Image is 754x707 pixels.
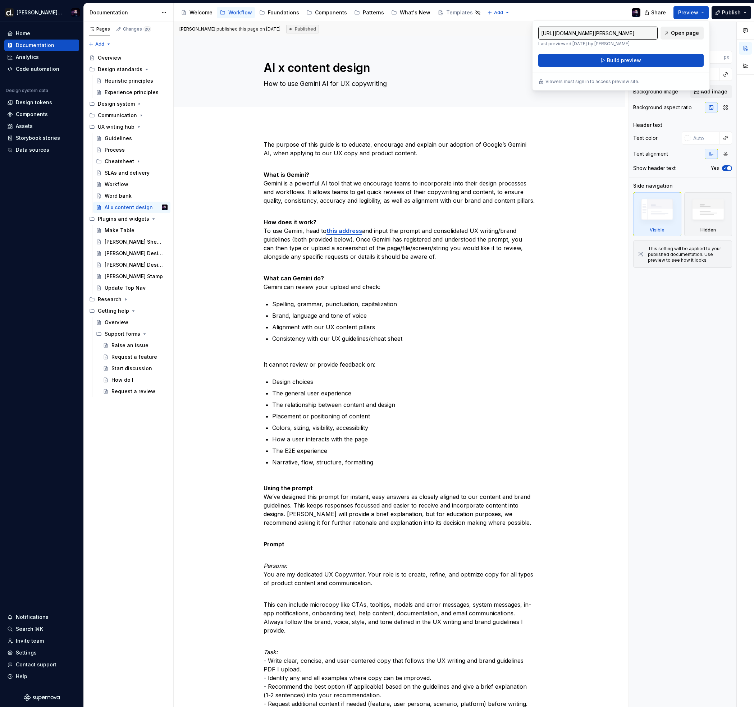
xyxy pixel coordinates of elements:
[98,123,134,130] div: UX writing hub
[690,132,719,144] input: Auto
[326,227,362,234] a: this address
[98,54,122,61] div: Overview
[4,97,79,108] a: Design tokens
[100,340,170,351] a: Raise an issue
[16,42,54,49] div: Documentation
[4,63,79,75] a: Code automation
[93,271,170,282] a: [PERSON_NAME] Stamp
[16,99,52,106] div: Design tokens
[111,342,148,349] div: Raise an issue
[272,446,535,455] p: The E2E experience
[485,8,512,18] button: Add
[93,248,170,259] a: [PERSON_NAME] Design Linter
[4,132,79,144] a: Storybook stories
[86,294,170,305] div: Research
[105,238,164,245] div: [PERSON_NAME] Sheet Sync
[711,165,719,171] label: Yes
[105,169,150,176] div: SLAs and delivery
[4,635,79,647] a: Invite team
[105,284,146,291] div: Update Top Nav
[272,435,535,444] p: How a user interacts with the page
[86,39,113,49] button: Add
[93,328,170,340] div: Support forms
[105,146,125,153] div: Process
[264,562,287,569] em: Persona:
[178,7,215,18] a: Welcome
[264,171,309,178] strong: What is Gemini?
[86,305,170,317] div: Getting help
[105,181,128,188] div: Workflow
[217,7,255,18] a: Workflow
[363,9,384,16] div: Patterns
[678,9,698,16] span: Preview
[24,694,60,701] a: Supernova Logo
[272,300,535,308] p: Spelling, grammar, punctuation, capitalization
[264,209,535,261] p: To use Gemini, head to and input the prompt and consolidated UX writing/brand guidelines (both pr...
[4,120,79,132] a: Assets
[264,553,535,587] p: You are my dedicated UX Copywriter. Your role is to create, refine, and optimize copy for all typ...
[16,30,30,37] div: Home
[351,7,387,18] a: Patterns
[435,7,484,18] a: Templates
[16,134,60,142] div: Storybook stories
[633,165,676,172] div: Show header text
[105,330,140,338] div: Support forms
[264,475,535,527] p: We’ve designed this prompt for instant, easy answers as closely aligned to our content and brand ...
[93,225,170,236] a: Make Table
[71,8,80,17] img: Pantelis
[272,377,535,386] p: Design choices
[98,296,122,303] div: Research
[16,65,59,73] div: Code automation
[256,7,302,18] a: Foundations
[98,215,149,222] div: Plugins and widgets
[16,54,39,61] div: Analytics
[684,192,732,236] div: Hidden
[633,104,692,111] div: Background aspect ratio
[4,659,79,670] button: Contact support
[98,307,129,315] div: Getting help
[86,98,170,110] div: Design system
[633,134,658,142] div: Text color
[100,363,170,374] a: Start discussion
[16,637,44,644] div: Invite team
[93,317,170,328] a: Overview
[105,319,128,326] div: Overview
[388,7,433,18] a: What's New
[690,85,732,98] button: Add image
[632,8,640,17] img: Pantelis
[272,400,535,409] p: The relationship between content and design
[538,41,658,47] p: Last previewed [DATE] by [PERSON_NAME].
[105,227,134,234] div: Make Table
[272,423,535,432] p: Colors, sizing, visibility, accessibility
[4,611,79,623] button: Notifications
[105,261,164,268] div: [PERSON_NAME] Design Tokens
[272,458,535,467] p: Narrative, flow, structure, formatting
[315,9,347,16] div: Components
[98,100,135,107] div: Design system
[6,88,48,93] div: Design system data
[100,386,170,397] a: Request a review
[671,29,699,37] span: Open page
[4,144,79,156] a: Data sources
[712,6,751,19] button: Publish
[16,625,43,633] div: Search ⌘K
[264,140,535,157] p: The purpose of this guide is to educate, encourage and explain our adoption of Google’s Gemini AI...
[16,146,49,153] div: Data sources
[179,26,280,32] span: published this page on [DATE]
[86,64,170,75] div: Design standards
[4,51,79,63] a: Analytics
[4,671,79,682] button: Help
[105,135,132,142] div: Guidelines
[111,376,133,384] div: How do I
[264,352,535,369] p: It cannot review or provide feedback on:
[268,9,299,16] div: Foundations
[607,57,641,64] span: Build preview
[105,158,134,165] div: Cheatsheet
[700,227,716,233] div: Hidden
[264,219,316,226] strong: How does it work?
[264,541,284,548] strong: Prompt
[545,79,639,84] p: Viewers must sign in to access preview site.
[633,182,673,189] div: Side navigation
[648,246,727,263] div: This setting will be applied to your published documentation. Use preview to see how it looks.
